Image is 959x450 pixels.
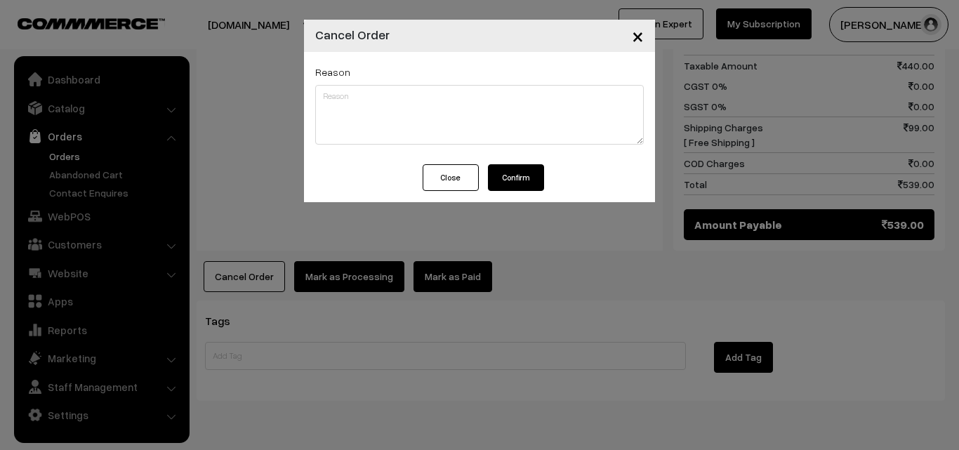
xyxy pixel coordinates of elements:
span: × [632,22,644,48]
h4: Cancel Order [315,25,390,44]
button: Close [423,164,479,191]
button: Close [621,14,655,58]
button: Confirm [488,164,544,191]
label: Reason [315,65,350,79]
